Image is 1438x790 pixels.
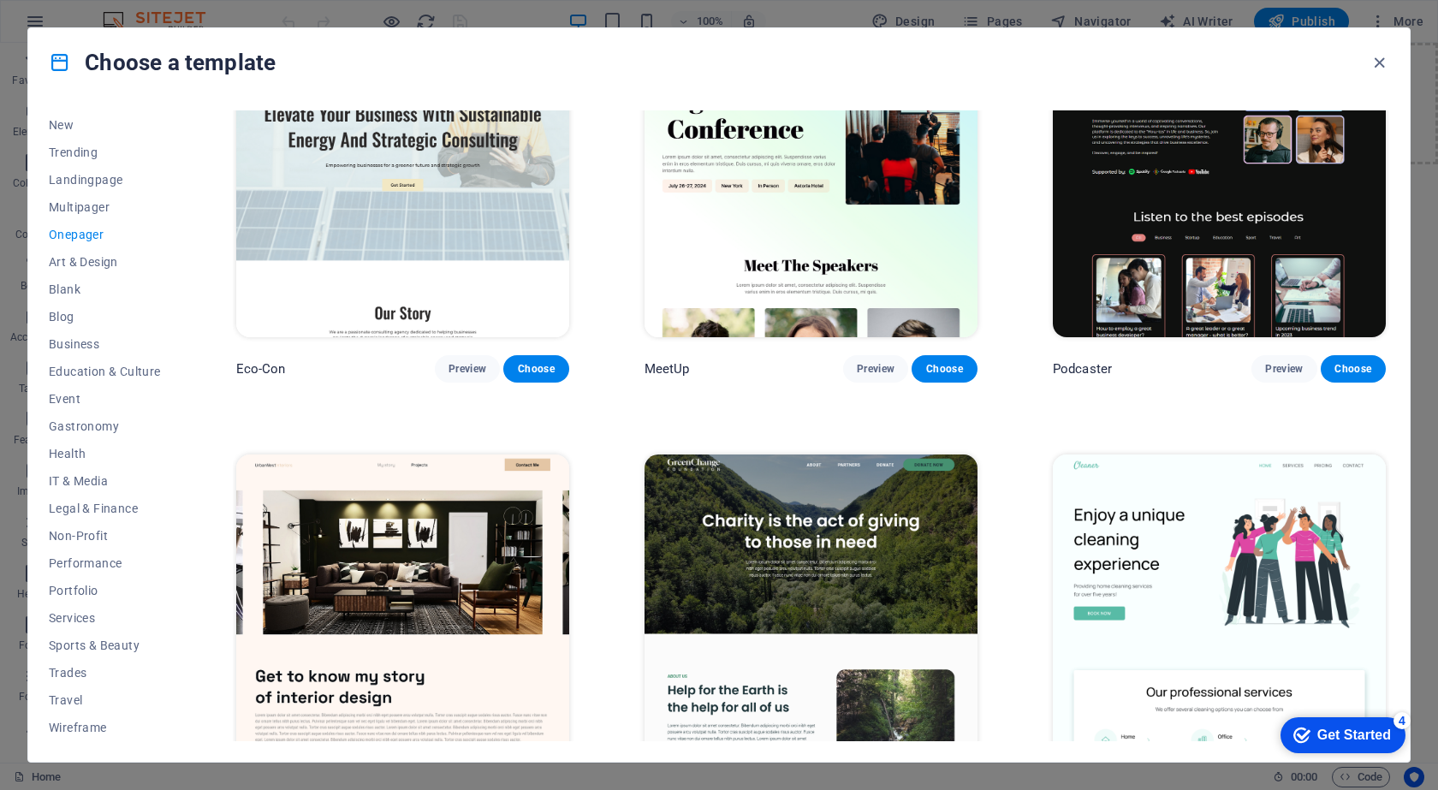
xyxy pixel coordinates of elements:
span: Art & Design [49,255,161,269]
span: Preview [857,362,894,376]
span: Trades [49,666,161,680]
span: Multipager [49,200,161,214]
button: New [49,111,161,139]
button: Choose [503,355,568,383]
button: Trades [49,659,161,686]
span: IT & Media [49,474,161,488]
img: UrbanNest Interiors [236,454,569,762]
button: Gastronomy [49,413,161,440]
span: Non-Profit [49,529,161,543]
button: Performance [49,549,161,577]
p: MeetUp [645,360,690,377]
img: MeetUp [645,31,977,338]
span: New [49,118,161,132]
span: Sports & Beauty [49,639,161,652]
h4: Choose a template [49,49,276,76]
button: Health [49,440,161,467]
button: Blank [49,276,161,303]
span: Choose [517,362,555,376]
button: Preview [435,355,500,383]
img: Green Change [645,454,977,762]
span: Performance [49,556,161,570]
button: Travel [49,686,161,714]
button: Choose [1321,355,1386,383]
span: Preview [449,362,486,376]
button: Preview [843,355,908,383]
button: IT & Media [49,467,161,495]
button: Onepager [49,221,161,248]
button: Choose [912,355,977,383]
button: Sports & Beauty [49,632,161,659]
span: Travel [49,693,161,707]
iframe: To enrich screen reader interactions, please activate Accessibility in Grammarly extension settings [1267,709,1412,760]
button: Wireframe [49,714,161,741]
span: Landingpage [49,173,161,187]
button: Education & Culture [49,358,161,385]
span: Services [49,611,161,625]
button: Business [49,330,161,358]
button: Trending [49,139,161,166]
span: Preview [1265,362,1303,376]
img: Eco-Con [236,31,569,338]
span: Portfolio [49,584,161,597]
button: Multipager [49,193,161,221]
button: Art & Design [49,248,161,276]
button: Landingpage [49,166,161,193]
span: Choose [1334,362,1372,376]
button: Non-Profit [49,522,161,549]
span: Trending [49,146,161,159]
button: Legal & Finance [49,495,161,522]
img: Cleaner [1053,454,1386,762]
span: Gastronomy [49,419,161,433]
span: Education & Culture [49,365,161,378]
span: Onepager [49,228,161,241]
p: Eco-Con [236,360,286,377]
span: Add elements [592,74,677,98]
span: Wireframe [49,721,161,734]
button: Event [49,385,161,413]
span: Blank [49,282,161,296]
button: Blog [49,303,161,330]
p: Podcaster [1053,360,1112,377]
span: Health [49,447,161,460]
img: Podcaster [1053,31,1386,338]
button: Portfolio [49,577,161,604]
span: Event [49,392,161,406]
span: Paste clipboard [684,74,778,98]
span: Choose [925,362,963,376]
span: Legal & Finance [49,502,161,515]
span: Blog [49,310,161,324]
button: Preview [1251,355,1316,383]
button: Services [49,604,161,632]
span: Business [49,337,161,351]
